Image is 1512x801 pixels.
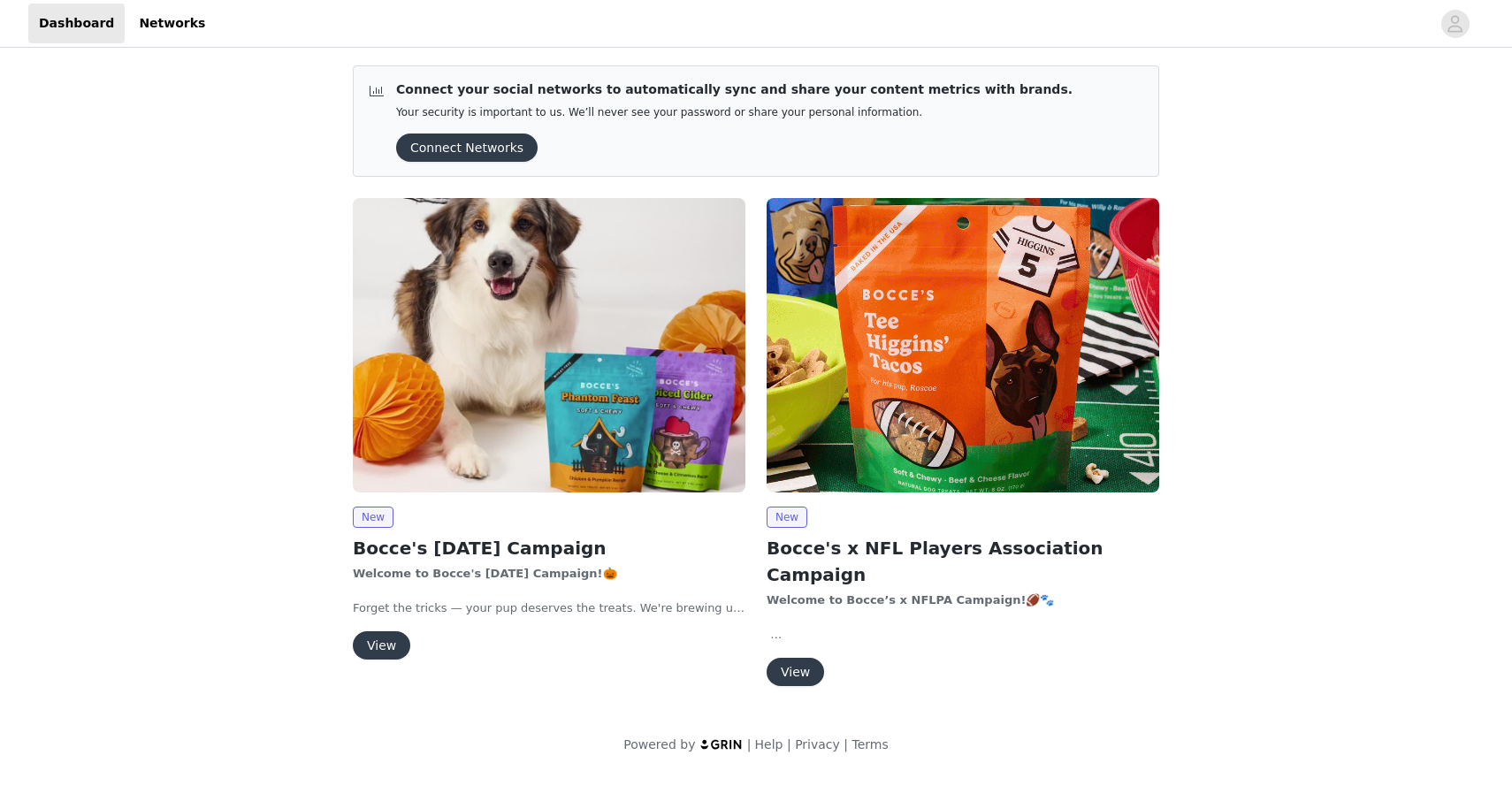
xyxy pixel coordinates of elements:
[623,737,695,751] span: Powered by
[767,535,1159,588] h2: Bocce's x NFL Players Association Campaign
[767,591,1159,609] p: 🏈🐾
[767,658,824,686] button: View
[755,737,783,751] a: Help
[699,738,744,750] img: logo
[851,737,888,751] a: Terms
[353,567,603,580] strong: Welcome to Bocce's [DATE] Campaign!
[795,737,840,751] a: Privacy
[353,507,393,528] span: New
[353,631,410,660] button: View
[767,198,1159,492] img: Bocce's
[396,80,1073,99] p: Connect your social networks to automatically sync and share your content metrics with brands.
[1447,10,1463,38] div: avatar
[353,599,745,617] p: Forget the tricks — your pup deserves the treats. We're brewing up something spooky (& sweet!) th...
[844,737,848,751] span: |
[767,666,824,679] a: View
[353,565,745,583] p: 🎃
[747,737,752,751] span: |
[353,535,745,561] h2: Bocce's [DATE] Campaign
[396,133,538,162] button: Connect Networks
[787,737,791,751] span: |
[353,198,745,492] img: Bocce's
[396,106,1073,119] p: Your security is important to us. We’ll never see your password or share your personal information.
[767,593,1026,606] strong: Welcome to Bocce’s x NFLPA Campaign!
[28,4,125,43] a: Dashboard
[128,4,216,43] a: Networks
[353,639,410,652] a: View
[767,507,807,528] span: New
